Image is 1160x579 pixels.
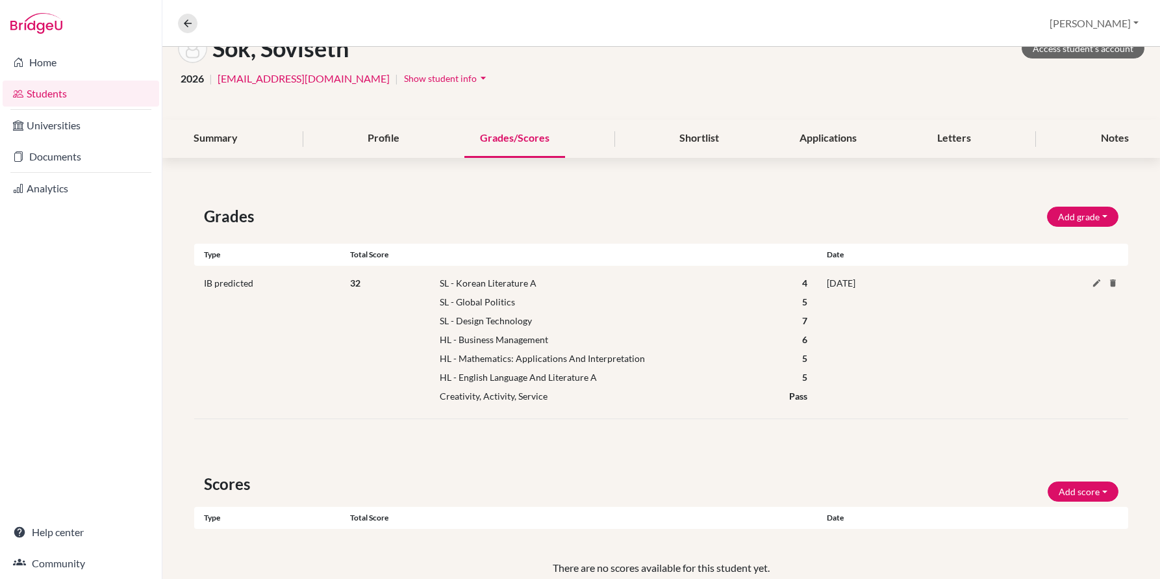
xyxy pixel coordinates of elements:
[403,68,490,88] button: Show student infoarrow_drop_down
[350,249,817,261] div: Total score
[178,120,253,158] div: Summary
[3,175,159,201] a: Analytics
[350,512,817,524] div: Total score
[1047,207,1118,227] button: Add grade
[204,472,255,496] span: Scores
[1048,482,1118,502] button: Add score
[3,144,159,170] a: Documents
[352,120,415,158] div: Profile
[817,249,1051,261] div: Date
[430,314,792,328] div: SL - Design Technology
[194,249,350,261] div: Type
[3,519,159,545] a: Help center
[817,512,973,524] div: Date
[430,333,792,346] div: HL - Business Management
[792,295,817,309] div: 5
[664,120,735,158] div: Shortlist
[1085,120,1144,158] div: Notes
[204,205,259,228] span: Grades
[430,276,792,290] div: SL - Korean Literature A
[784,120,872,158] div: Applications
[430,389,779,403] div: Creativity, Activity, Service
[194,512,350,524] div: Type
[181,71,204,86] span: 2026
[430,352,792,365] div: HL - Mathematics: Applications And Interpretation
[178,34,207,63] img: Soviseth Sok's avatar
[1044,11,1144,36] button: [PERSON_NAME]
[792,333,817,346] div: 6
[3,49,159,75] a: Home
[218,71,390,86] a: [EMAIL_ADDRESS][DOMAIN_NAME]
[340,276,420,408] div: 32
[430,295,792,309] div: SL - Global Politics
[209,71,212,86] span: |
[779,389,817,403] div: Pass
[3,550,159,576] a: Community
[792,314,817,328] div: 7
[430,370,792,384] div: HL - English Language And Literature A
[477,71,490,84] i: arrow_drop_down
[10,13,62,34] img: Bridge-U
[792,352,817,365] div: 5
[194,276,350,408] div: IB predicted
[922,120,987,158] div: Letters
[792,276,817,290] div: 4
[395,71,398,86] span: |
[404,73,477,84] span: Show student info
[3,81,159,107] a: Students
[1022,38,1144,58] a: Access student's account
[212,34,349,62] h1: Sok, Soviseth
[464,120,565,158] div: Grades/Scores
[817,276,1051,408] div: [DATE]
[235,560,1087,576] p: There are no scores available for this student yet.
[3,112,159,138] a: Universities
[792,370,817,384] div: 5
